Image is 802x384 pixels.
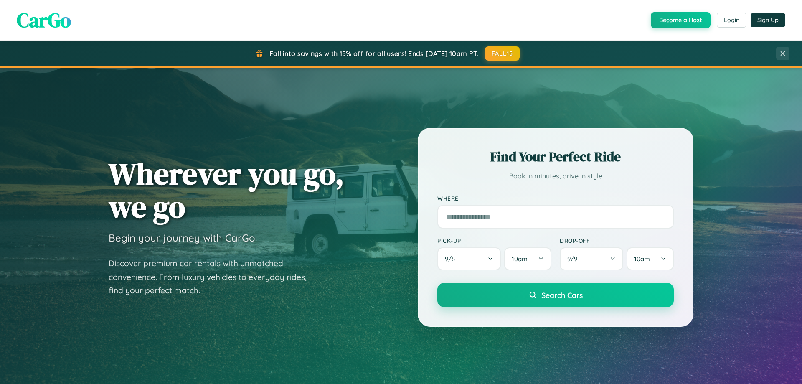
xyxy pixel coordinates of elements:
[437,247,501,270] button: 9/8
[634,255,650,263] span: 10am
[651,12,711,28] button: Become a Host
[567,255,581,263] span: 9 / 9
[109,157,344,223] h1: Wherever you go, we go
[437,147,674,166] h2: Find Your Perfect Ride
[541,290,583,300] span: Search Cars
[437,283,674,307] button: Search Cars
[437,170,674,182] p: Book in minutes, drive in style
[109,231,255,244] h3: Begin your journey with CarGo
[269,49,479,58] span: Fall into savings with 15% off for all users! Ends [DATE] 10am PT.
[504,247,551,270] button: 10am
[560,237,674,244] label: Drop-off
[437,195,674,202] label: Where
[717,13,746,28] button: Login
[109,257,317,298] p: Discover premium car rentals with unmatched convenience. From luxury vehicles to everyday rides, ...
[437,237,551,244] label: Pick-up
[17,6,71,34] span: CarGo
[512,255,528,263] span: 10am
[751,13,785,27] button: Sign Up
[485,46,520,61] button: FALL15
[560,247,623,270] button: 9/9
[445,255,459,263] span: 9 / 8
[627,247,674,270] button: 10am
